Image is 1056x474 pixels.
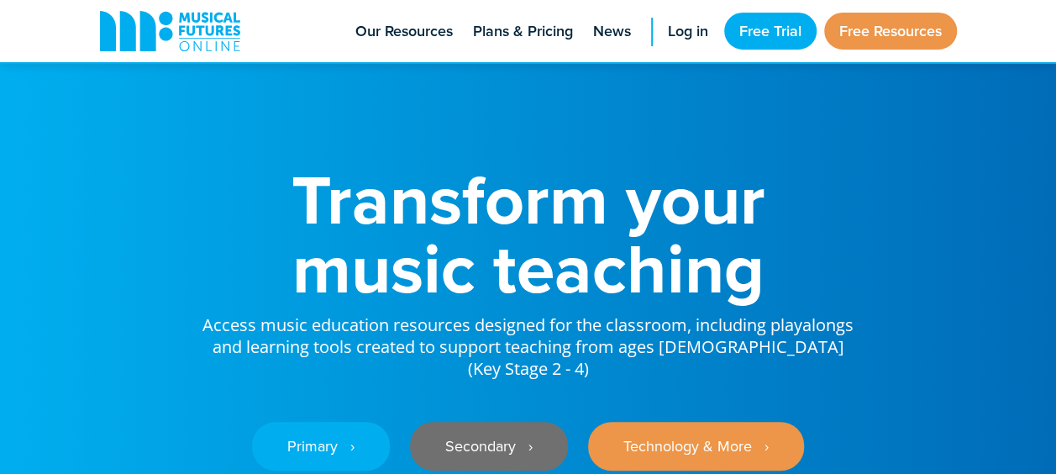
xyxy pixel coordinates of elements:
a: Free Resources [824,13,957,50]
p: Access music education resources designed for the classroom, including playalongs and learning to... [201,303,856,380]
a: Technology & More ‎‏‏‎ ‎ › [588,422,804,471]
span: Plans & Pricing [473,20,573,43]
span: Log in [668,20,708,43]
h1: Transform your music teaching [201,165,856,303]
a: Free Trial [724,13,817,50]
a: Primary ‎‏‏‎ ‎ › [252,422,390,471]
span: Our Resources [355,20,453,43]
a: Secondary ‎‏‏‎ ‎ › [410,422,568,471]
span: News [593,20,631,43]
